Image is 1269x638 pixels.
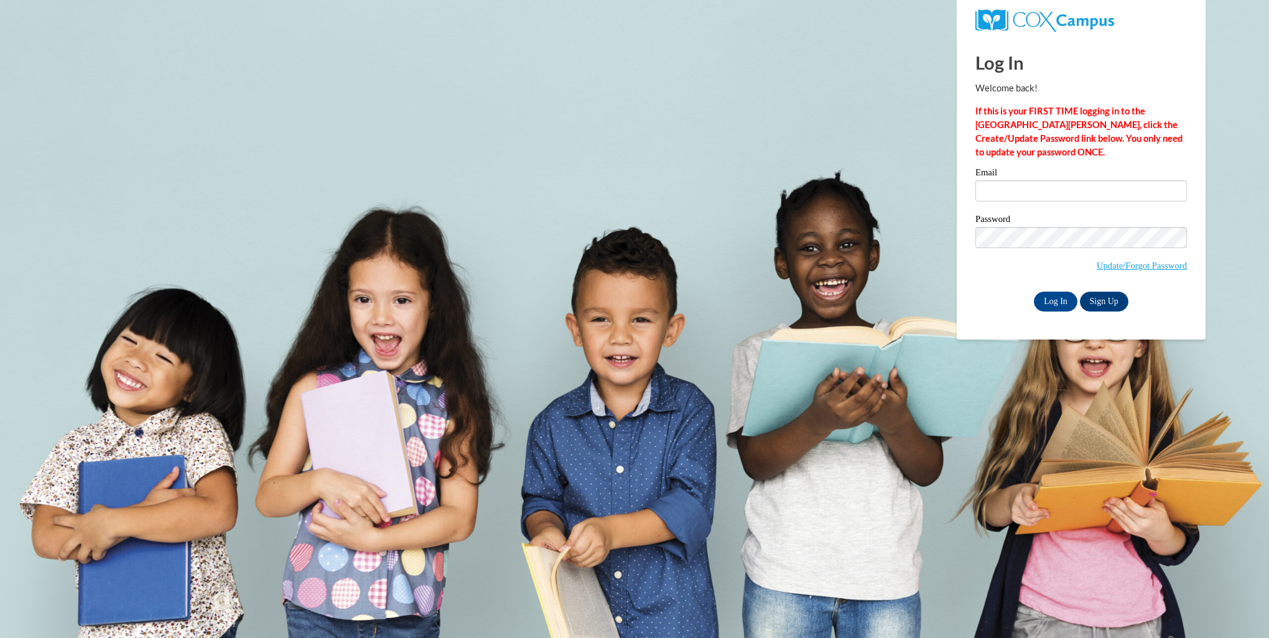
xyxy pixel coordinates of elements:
[1034,292,1077,312] input: Log In
[975,106,1183,157] strong: If this is your FIRST TIME logging in to the [GEOGRAPHIC_DATA][PERSON_NAME], click the Create/Upd...
[975,215,1187,227] label: Password
[975,14,1114,25] a: COX Campus
[975,50,1187,75] h1: Log In
[1097,261,1187,270] a: Update/Forgot Password
[975,9,1114,32] img: COX Campus
[975,81,1187,95] p: Welcome back!
[975,168,1187,180] label: Email
[1080,292,1128,312] a: Sign Up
